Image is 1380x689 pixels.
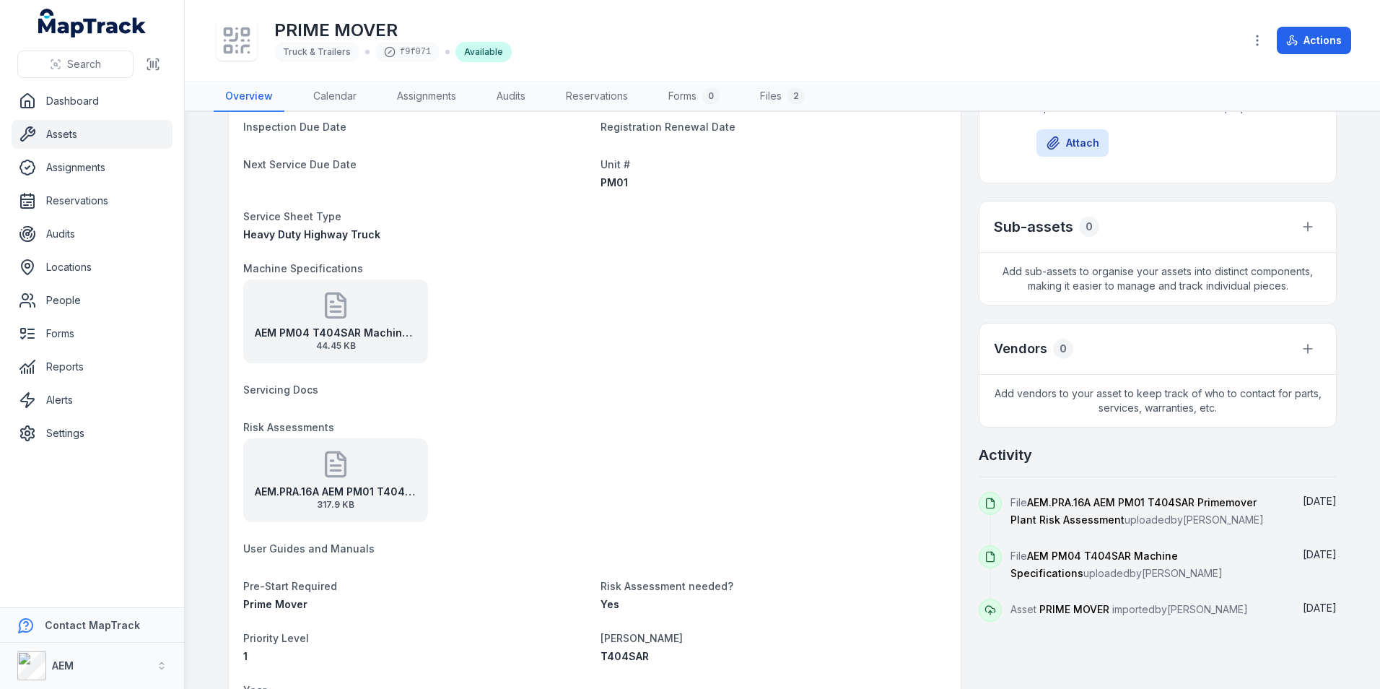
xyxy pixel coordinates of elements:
span: [DATE] [1303,548,1337,560]
span: File uploaded by [PERSON_NAME] [1010,496,1264,526]
span: Add sub-assets to organise your assets into distinct components, making it easier to manage and t... [979,253,1336,305]
a: Reservations [554,82,639,112]
span: Prime Mover [243,598,307,610]
span: Yes [601,598,619,610]
button: Search [17,51,134,78]
div: 0 [1079,217,1099,237]
span: [DATE] [1303,495,1337,507]
span: Risk Assessments [243,421,334,433]
span: Unit # [601,158,630,170]
button: Actions [1277,27,1351,54]
span: [PERSON_NAME] [601,632,683,644]
span: Pre-Start Required [243,580,337,592]
div: 0 [1053,339,1073,359]
a: Settings [12,419,172,448]
span: Add vendors to your asset to keep track of who to contact for parts, services, warranties, etc. [979,375,1336,427]
div: 2 [787,87,805,105]
a: Audits [12,220,172,248]
a: Files2 [748,82,816,112]
a: Locations [12,253,172,282]
strong: Contact MapTrack [45,619,140,631]
div: Available [455,42,512,62]
span: Risk Assessment needed? [601,580,733,592]
span: [DATE] [1303,602,1337,614]
time: 05/09/2025, 11:29:52 am [1303,495,1337,507]
time: 20/08/2025, 10:08:45 am [1303,602,1337,614]
h2: Activity [979,445,1032,465]
a: People [12,286,172,315]
span: Machine Specifications [243,262,363,274]
a: Alerts [12,386,172,415]
strong: AEM.PRA.16A AEM PM01 T404SAR Primemover Plant Risk Assessment [255,485,416,499]
span: Heavy Duty Highway Truck [243,228,380,240]
a: Forms0 [657,82,731,112]
a: Assignments [12,153,172,182]
span: Next Service Due Date [243,158,357,170]
strong: AEM PM04 T404SAR Machine Specifications [255,326,416,340]
span: Inspection Due Date [243,121,346,133]
span: AEM PM04 T404SAR Machine Specifications [1010,550,1178,579]
h3: Vendors [994,339,1047,359]
span: PM01 [601,176,628,188]
span: 1 [243,650,248,662]
span: PRIME MOVER [1039,603,1109,615]
span: User Guides and Manuals [243,542,375,555]
a: Reports [12,352,172,381]
a: Overview [214,82,284,112]
a: Assets [12,120,172,149]
a: Forms [12,319,172,348]
div: 0 [702,87,720,105]
span: Priority Level [243,632,309,644]
strong: AEM [52,659,74,672]
a: Audits [485,82,537,112]
div: f9f071 [375,42,440,62]
h2: Sub-assets [994,217,1073,237]
a: MapTrack [38,9,147,38]
a: Assignments [385,82,468,112]
span: Search [67,57,101,71]
span: AEM.PRA.16A AEM PM01 T404SAR Primemover Plant Risk Assessment [1010,496,1257,526]
span: Servicing Docs [243,383,318,396]
time: 05/09/2025, 11:29:52 am [1303,548,1337,560]
span: File uploaded by [PERSON_NAME] [1010,550,1223,579]
span: Truck & Trailers [283,46,351,57]
span: 44.45 KB [255,340,416,352]
a: Dashboard [12,87,172,116]
span: 317.9 KB [255,499,416,511]
a: Calendar [302,82,368,112]
button: Attach [1036,129,1109,157]
span: T404SAR [601,650,649,662]
span: Registration Renewal Date [601,121,735,133]
a: Reservations [12,186,172,215]
span: Asset imported by [PERSON_NAME] [1010,603,1248,615]
span: Service Sheet Type [243,210,341,222]
h1: PRIME MOVER [274,19,512,42]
